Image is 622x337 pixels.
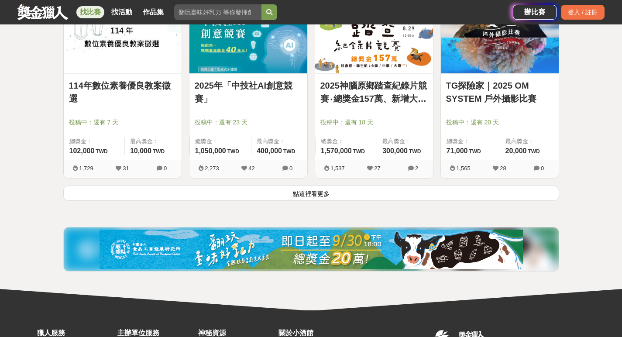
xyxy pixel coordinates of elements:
span: 300,000 [382,147,408,155]
img: Cover Image [315,1,433,74]
span: 10,000 [130,147,151,155]
span: 0 [541,165,544,172]
span: 投稿中：還有 20 天 [446,118,553,127]
img: Cover Image [64,1,182,74]
a: 2025年「中技社AI創意競賽」 [195,79,302,105]
a: 2025神腦原鄉踏查紀錄片競賽‧總獎金157萬、新增大專學生組 首獎10萬元 [320,79,428,105]
span: 31 [123,165,129,172]
span: TWD [153,148,165,155]
span: 102,000 [69,147,95,155]
span: 400,000 [257,147,282,155]
img: 11b6bcb1-164f-4f8f-8046-8740238e410a.jpg [100,230,523,269]
span: 最高獎金： [382,137,427,146]
span: TWD [353,148,365,155]
span: 總獎金： [195,137,246,146]
a: 找比賽 [76,6,104,18]
span: TWD [528,148,540,155]
span: 1,565 [456,165,471,172]
span: 0 [289,165,292,172]
span: 1,537 [330,165,345,172]
span: 0 [164,165,167,172]
span: 最高獎金： [257,137,302,146]
span: TWD [469,148,481,155]
a: 找活動 [108,6,136,18]
span: 28 [500,165,506,172]
span: TWD [96,148,107,155]
span: 27 [374,165,380,172]
span: 71,000 [447,147,468,155]
img: Cover Image [189,1,307,74]
span: 2 [415,165,418,172]
span: 總獎金： [321,137,372,146]
a: 辦比賽 [513,5,557,20]
img: Cover Image [441,1,559,74]
button: 點這裡看更多 [63,186,559,201]
a: 作品集 [139,6,167,18]
span: 42 [248,165,254,172]
span: 1,050,000 [195,147,226,155]
span: 20,000 [505,147,527,155]
span: 投稿中：還有 23 天 [195,118,302,127]
span: 總獎金： [447,137,495,146]
span: 最高獎金： [505,137,553,146]
span: TWD [283,148,295,155]
div: 登入 / 註冊 [561,5,605,20]
a: 114年數位素養優良教案徵選 [69,79,176,105]
span: 總獎金： [69,137,119,146]
span: TWD [227,148,239,155]
span: 1,570,000 [321,147,352,155]
span: 投稿中：還有 7 天 [69,118,176,127]
a: TG探險家｜2025 OM SYSTEM 戶外攝影比賽 [446,79,553,105]
span: TWD [409,148,421,155]
span: 1,729 [79,165,93,172]
span: 投稿中：還有 18 天 [320,118,428,127]
span: 2,273 [205,165,219,172]
span: 最高獎金： [130,137,176,146]
input: 翻玩臺味好乳力 等你發揮創意！ [174,4,261,20]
